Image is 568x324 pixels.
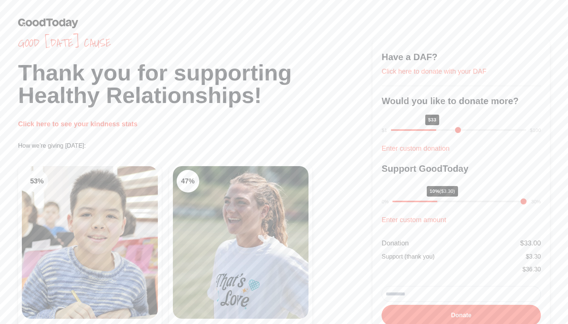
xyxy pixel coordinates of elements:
img: Clean Air Task Force [22,166,158,319]
a: Enter custom donation [382,145,449,152]
div: $1 [382,127,387,134]
p: How we're giving [DATE]: [18,141,373,150]
span: 3.30 [529,253,541,260]
span: ($3.30) [440,188,455,194]
span: Good [DATE] cause [18,36,373,50]
span: 36.30 [526,266,541,273]
div: 53 % [26,170,48,192]
div: $ [520,238,541,248]
div: 0% [382,198,389,206]
span: 33.00 [524,239,541,247]
div: Support (thank you) [382,252,435,261]
img: GoodToday [18,18,78,28]
div: $33 [425,115,440,125]
h3: Would you like to donate more? [382,95,541,107]
div: $ [526,252,541,261]
div: Donation [382,238,409,248]
h1: Thank you for supporting Healthy Relationships! [18,62,373,107]
a: Click here to donate with your DAF [382,68,486,75]
div: $100 [530,127,541,134]
div: $ [522,265,541,274]
img: Clean Cooking Alliance [173,166,309,319]
a: Click here to see your kindness stats [18,120,137,128]
div: 30% [531,198,541,206]
div: 47 % [177,170,199,192]
a: Enter custom amount [382,216,446,224]
div: 10% [427,186,458,197]
h3: Have a DAF? [382,51,541,63]
h3: Support GoodToday [382,163,541,175]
